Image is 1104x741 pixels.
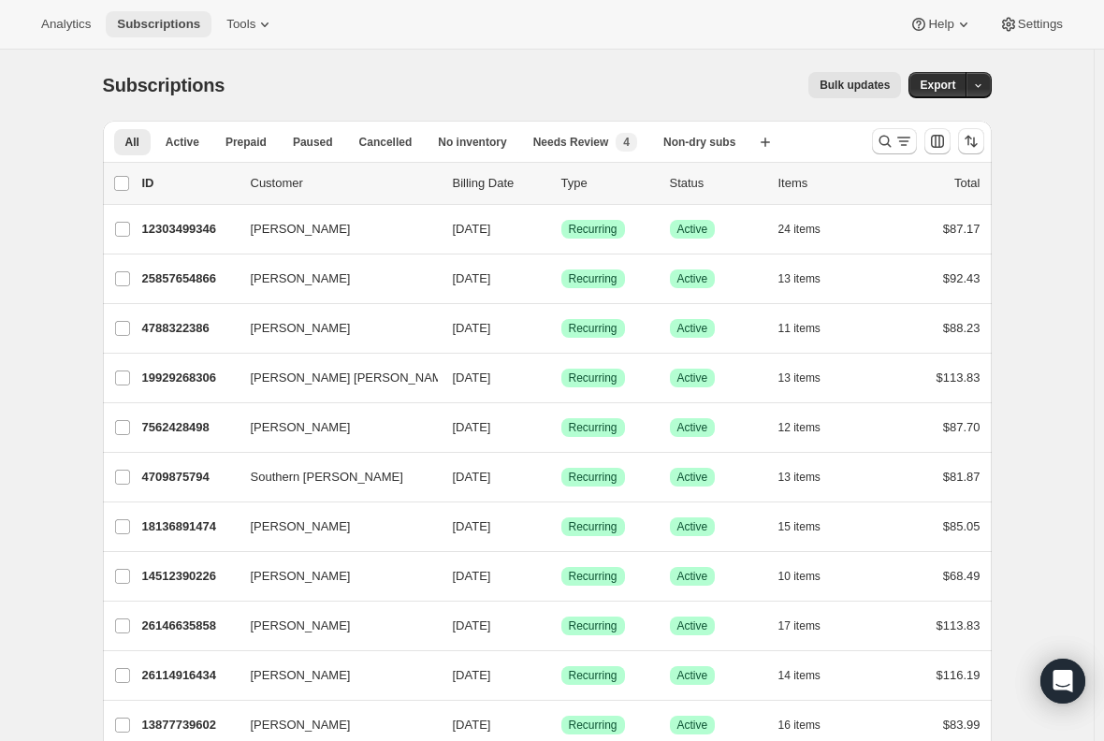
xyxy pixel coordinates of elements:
p: 7562428498 [142,418,236,437]
span: [PERSON_NAME] [251,716,351,734]
div: 12303499346[PERSON_NAME][DATE]SuccessRecurringSuccessActive24 items$87.17 [142,216,981,242]
span: [PERSON_NAME] [PERSON_NAME] [251,369,454,387]
span: Recurring [569,470,617,485]
span: Export [920,78,955,93]
span: Recurring [569,618,617,633]
p: 19929268306 [142,369,236,387]
span: [DATE] [453,668,491,682]
div: 19929268306[PERSON_NAME] [PERSON_NAME][DATE]SuccessRecurringSuccessActive13 items$113.83 [142,365,981,391]
p: 12303499346 [142,220,236,239]
div: Open Intercom Messenger [1040,659,1085,704]
span: 10 items [778,569,821,584]
div: 18136891474[PERSON_NAME][DATE]SuccessRecurringSuccessActive15 items$85.05 [142,514,981,540]
span: Active [677,718,708,733]
span: [DATE] [453,569,491,583]
div: Type [561,174,655,193]
span: Non-dry subs [663,135,735,150]
div: 13877739602[PERSON_NAME][DATE]SuccessRecurringSuccessActive16 items$83.99 [142,712,981,738]
span: Active [677,618,708,633]
div: 26114916434[PERSON_NAME][DATE]SuccessRecurringSuccessActive14 items$116.19 [142,662,981,689]
span: Recurring [569,370,617,385]
p: 4709875794 [142,468,236,487]
span: 12 items [778,420,821,435]
span: Active [677,668,708,683]
p: 18136891474 [142,517,236,536]
span: Recurring [569,271,617,286]
span: 4 [623,135,630,150]
button: 12 items [778,414,841,441]
span: $87.70 [943,420,981,434]
button: 24 items [778,216,841,242]
span: [DATE] [453,718,491,732]
span: [DATE] [453,470,491,484]
span: [PERSON_NAME] [251,617,351,635]
span: Subscriptions [117,17,200,32]
span: $87.17 [943,222,981,236]
button: 15 items [778,514,841,540]
span: [DATE] [453,370,491,385]
div: IDCustomerBilling DateTypeStatusItemsTotal [142,174,981,193]
span: Paused [293,135,333,150]
span: $81.87 [943,470,981,484]
span: $88.23 [943,321,981,335]
button: 13 items [778,365,841,391]
span: $116.19 [937,668,981,682]
span: Cancelled [359,135,413,150]
span: All [125,135,139,150]
span: Analytics [41,17,91,32]
span: 13 items [778,271,821,286]
span: [PERSON_NAME] [251,220,351,239]
button: Southern [PERSON_NAME] [240,462,427,492]
button: 10 items [778,563,841,589]
span: Recurring [569,668,617,683]
span: No inventory [438,135,506,150]
span: Needs Review [533,135,609,150]
p: Total [954,174,980,193]
button: [PERSON_NAME] [240,214,427,244]
span: Recurring [569,321,617,336]
button: [PERSON_NAME] [240,413,427,443]
p: 26146635858 [142,617,236,635]
div: 7562428498[PERSON_NAME][DATE]SuccessRecurringSuccessActive12 items$87.70 [142,414,981,441]
span: 11 items [778,321,821,336]
p: 14512390226 [142,567,236,586]
span: Active [166,135,199,150]
p: 26114916434 [142,666,236,685]
p: Status [670,174,763,193]
span: 13 items [778,370,821,385]
span: $113.83 [937,618,981,632]
span: Settings [1018,17,1063,32]
button: [PERSON_NAME] [240,264,427,294]
button: Customize table column order and visibility [924,128,951,154]
span: 15 items [778,519,821,534]
p: Billing Date [453,174,546,193]
div: 4709875794Southern [PERSON_NAME][DATE]SuccessRecurringSuccessActive13 items$81.87 [142,464,981,490]
button: Export [908,72,966,98]
button: 13 items [778,464,841,490]
span: Recurring [569,519,617,534]
div: 25857654866[PERSON_NAME][DATE]SuccessRecurringSuccessActive13 items$92.43 [142,266,981,292]
button: [PERSON_NAME] [240,710,427,740]
p: 13877739602 [142,716,236,734]
span: $85.05 [943,519,981,533]
span: $68.49 [943,569,981,583]
span: Active [677,569,708,584]
p: 25857654866 [142,269,236,288]
button: Bulk updates [808,72,901,98]
span: Recurring [569,718,617,733]
span: Active [677,470,708,485]
span: [PERSON_NAME] [251,269,351,288]
span: 17 items [778,618,821,633]
span: 14 items [778,668,821,683]
span: [DATE] [453,321,491,335]
button: Subscriptions [106,11,211,37]
div: 26146635858[PERSON_NAME][DATE]SuccessRecurringSuccessActive17 items$113.83 [142,613,981,639]
span: Bulk updates [820,78,890,93]
button: 16 items [778,712,841,738]
span: [PERSON_NAME] [251,418,351,437]
p: 4788322386 [142,319,236,338]
span: [PERSON_NAME] [251,517,351,536]
span: Active [677,321,708,336]
span: Active [677,271,708,286]
button: Sort the results [958,128,984,154]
